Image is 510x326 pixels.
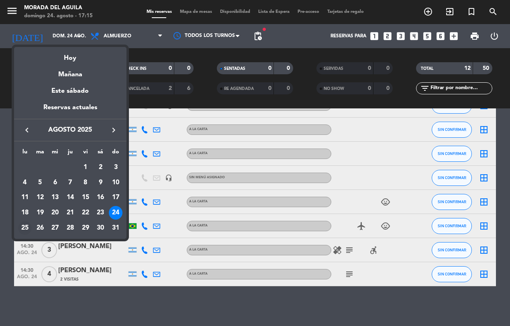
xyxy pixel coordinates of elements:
[109,125,118,135] i: keyboard_arrow_right
[94,221,107,235] div: 30
[78,205,93,220] td: 22 de agosto de 2025
[47,147,63,160] th: miércoles
[33,147,48,160] th: martes
[47,220,63,236] td: 27 de agosto de 2025
[78,175,93,190] td: 8 de agosto de 2025
[17,147,33,160] th: lunes
[63,175,78,190] td: 7 de agosto de 2025
[22,125,32,135] i: keyboard_arrow_left
[108,205,123,220] td: 24 de agosto de 2025
[47,190,63,206] td: 13 de agosto de 2025
[33,176,47,189] div: 5
[78,190,93,206] td: 15 de agosto de 2025
[14,102,126,119] div: Reservas actuales
[78,160,93,175] td: 1 de agosto de 2025
[94,161,107,174] div: 2
[63,147,78,160] th: jueves
[33,190,48,206] td: 12 de agosto de 2025
[14,47,126,63] div: Hoy
[93,160,108,175] td: 2 de agosto de 2025
[63,191,77,205] div: 14
[94,191,107,205] div: 16
[79,191,92,205] div: 15
[79,221,92,235] div: 29
[93,147,108,160] th: sábado
[108,220,123,236] td: 31 de agosto de 2025
[108,175,123,190] td: 10 de agosto de 2025
[63,206,77,220] div: 21
[48,206,62,220] div: 20
[63,221,77,235] div: 28
[18,176,32,189] div: 4
[48,191,62,205] div: 13
[94,176,107,189] div: 9
[18,206,32,220] div: 18
[93,205,108,220] td: 23 de agosto de 2025
[47,175,63,190] td: 6 de agosto de 2025
[109,221,122,235] div: 31
[109,191,122,205] div: 17
[17,220,33,236] td: 25 de agosto de 2025
[63,176,77,189] div: 7
[79,161,92,174] div: 1
[94,206,107,220] div: 23
[33,206,47,220] div: 19
[109,206,122,220] div: 24
[108,147,123,160] th: domingo
[18,191,32,205] div: 11
[20,125,34,135] button: keyboard_arrow_left
[93,220,108,236] td: 30 de agosto de 2025
[14,80,126,102] div: Este sábado
[63,190,78,206] td: 14 de agosto de 2025
[93,175,108,190] td: 9 de agosto de 2025
[63,220,78,236] td: 28 de agosto de 2025
[33,205,48,220] td: 19 de agosto de 2025
[79,206,92,220] div: 22
[48,176,62,189] div: 6
[47,205,63,220] td: 20 de agosto de 2025
[106,125,121,135] button: keyboard_arrow_right
[33,175,48,190] td: 5 de agosto de 2025
[78,147,93,160] th: viernes
[18,221,32,235] div: 25
[33,191,47,205] div: 12
[108,190,123,206] td: 17 de agosto de 2025
[17,205,33,220] td: 18 de agosto de 2025
[93,190,108,206] td: 16 de agosto de 2025
[48,221,62,235] div: 27
[17,190,33,206] td: 11 de agosto de 2025
[14,63,126,80] div: Mañana
[78,220,93,236] td: 29 de agosto de 2025
[33,220,48,236] td: 26 de agosto de 2025
[108,160,123,175] td: 3 de agosto de 2025
[109,161,122,174] div: 3
[33,221,47,235] div: 26
[34,125,106,135] span: agosto 2025
[109,176,122,189] div: 10
[79,176,92,189] div: 8
[63,205,78,220] td: 21 de agosto de 2025
[17,175,33,190] td: 4 de agosto de 2025
[17,160,78,175] td: AGO.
